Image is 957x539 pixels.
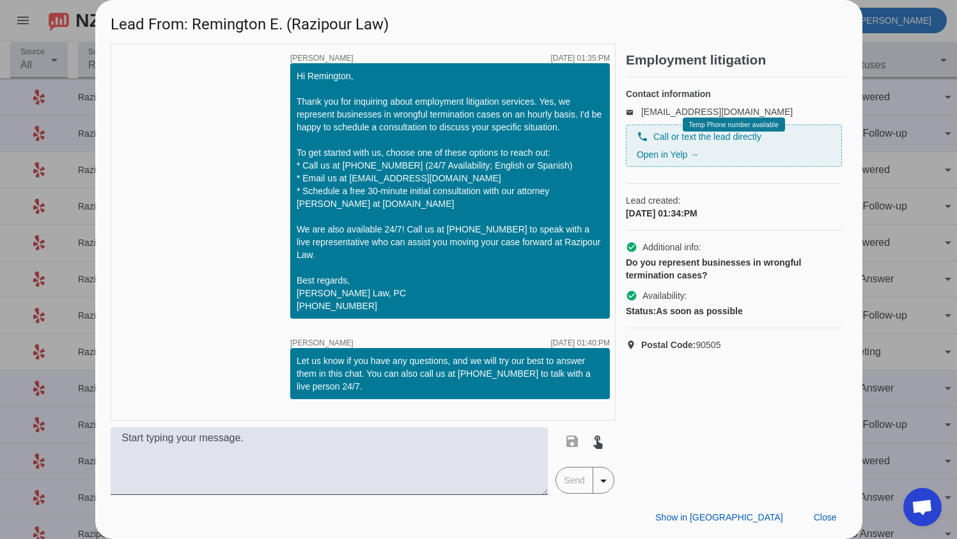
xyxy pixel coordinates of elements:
[626,194,842,207] span: Lead created:
[903,488,942,526] div: Open chat
[637,131,648,142] mat-icon: phone
[596,473,611,489] mat-icon: arrow_drop_down
[550,339,609,347] div: [DATE] 01:40:PM
[689,121,778,128] span: Temp Phone number available
[655,512,782,522] span: Show in [GEOGRAPHIC_DATA]
[626,241,637,253] mat-icon: check_circle
[590,434,605,449] mat-icon: touch_app
[550,54,609,62] div: [DATE] 01:35:PM
[626,256,842,282] div: Do you represent businesses in wrongful termination cases?
[814,512,837,522] span: Close
[290,339,354,347] span: [PERSON_NAME]
[637,149,699,160] a: Open in Yelp →
[377,420,435,427] div: [DATE] 01:41:PM
[626,54,847,66] h2: Employment litigation
[297,354,603,393] div: Let us know if you have any questions, and we will try our best to answer them in this chat. You ...
[297,70,603,312] div: Hi Remington, Thank you for inquiring about employment litigation services. Yes, we represent bus...
[626,87,842,100] h4: Contact information
[626,305,842,317] div: As soon as possible
[116,419,163,428] span: Remington E.
[642,241,701,254] span: Additional info:
[626,340,641,350] mat-icon: location_on
[626,109,641,115] mat-icon: email
[804,506,847,529] button: Close
[626,306,656,316] strong: Status:
[645,506,793,529] button: Show in [GEOGRAPHIC_DATA]
[626,290,637,301] mat-icon: check_circle
[641,340,696,350] strong: Postal Code:
[626,207,842,220] div: [DATE] 01:34:PM
[642,289,687,302] span: Availability:
[641,338,721,351] span: 90505
[641,107,793,117] a: [EMAIL_ADDRESS][DOMAIN_NAME]
[290,54,354,62] span: [PERSON_NAME]
[653,130,761,143] span: Call or text the lead directly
